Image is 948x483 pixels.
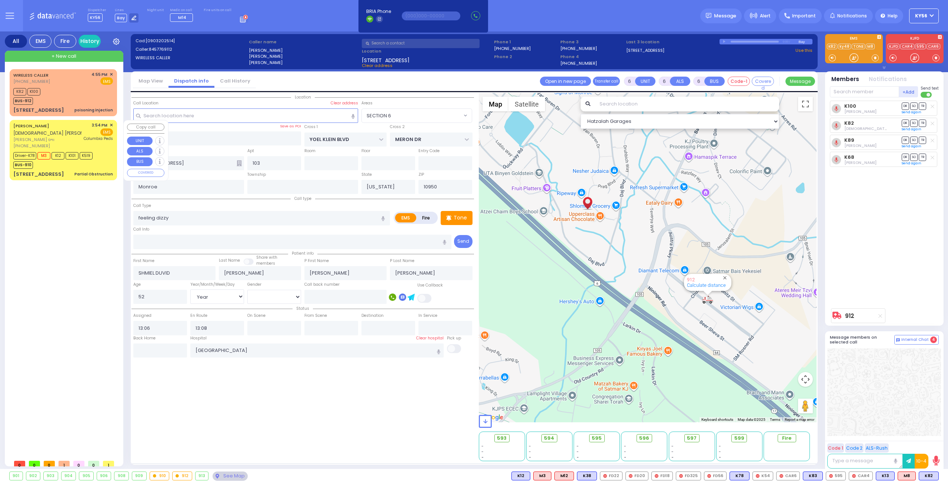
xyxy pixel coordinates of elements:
span: - [624,443,626,449]
span: SO [910,120,918,127]
span: K101 [66,152,79,160]
span: 0 [14,461,25,466]
img: Google [481,413,505,422]
span: [STREET_ADDRESS] [362,57,410,63]
span: Help [888,13,898,19]
label: Clear address [331,100,358,106]
div: SHMIEL DUVID MARKOWITZ [581,189,594,211]
div: BLS [730,472,750,480]
a: Call History [214,77,256,84]
span: K519 [80,152,93,160]
div: BLS [577,472,597,480]
span: 1 [59,461,70,466]
span: [PERSON_NAME] ווייס [13,137,81,143]
a: TONE [852,44,865,49]
div: K82 [919,472,939,480]
label: Call Info [133,227,149,232]
div: 909 [132,472,146,480]
button: 10-4 [915,454,928,469]
div: 595 [826,472,846,480]
span: DR [902,103,909,110]
button: Show satellite imagery [508,97,545,111]
div: BLS [511,472,530,480]
span: Call type [291,196,315,201]
div: 906 [97,472,111,480]
div: 901 [10,472,23,480]
span: 0 [29,461,40,466]
a: Send again [902,144,921,148]
a: [PERSON_NAME] [13,123,49,129]
div: 910 [150,472,169,480]
div: EMS [29,35,51,48]
span: EMS [100,77,113,85]
span: - [719,449,721,455]
a: Send again [902,127,921,131]
span: [PHONE_NUMBER] [13,143,50,149]
img: red-radio-icon.svg [655,474,658,478]
span: BRIA Phone [366,8,391,15]
span: K12 [51,152,64,160]
span: TR [919,120,926,127]
span: SO [910,137,918,144]
span: 1 [103,461,114,466]
a: Calculate distance [687,282,726,288]
a: Send again [902,110,921,114]
span: - [529,455,531,460]
button: Notifications [869,75,907,84]
span: 594 [544,435,554,442]
a: ky48 [838,44,851,49]
label: Pick up [447,335,461,341]
label: Lines [115,8,139,13]
span: - [577,449,579,455]
button: ALS [127,147,153,156]
img: red-radio-icon.svg [603,474,607,478]
div: BLS [919,472,939,480]
label: KJFD [886,37,944,42]
label: Last 3 location [626,39,720,45]
span: Solomon Polatsek [844,109,877,114]
span: DR [902,120,909,127]
button: Internal Chat 4 [894,335,939,345]
label: Areas [361,100,373,106]
span: [DEMOGRAPHIC_DATA] [PERSON_NAME]' [PERSON_NAME] [13,130,138,136]
div: 913 [196,472,208,480]
label: On Scene [247,313,266,319]
div: [STREET_ADDRESS] [13,171,64,178]
label: [PHONE_NUMBER] [494,46,531,51]
div: ALS [533,472,551,480]
div: CAR4 [849,472,873,480]
div: K83 [803,472,823,480]
div: FD22 [600,472,622,480]
label: Medic on call [170,8,195,13]
button: Message [785,77,815,86]
div: See map [213,472,247,481]
div: All [5,35,27,48]
button: Copy call [127,124,164,131]
div: K12 [511,472,530,480]
a: Use this [795,47,812,54]
img: red-radio-icon.svg [679,474,683,478]
span: 599 [734,435,744,442]
span: 595 [592,435,602,442]
span: TR [919,137,926,144]
span: SECTION 6 [362,109,462,122]
span: K100 [27,88,40,95]
span: Alert [760,13,771,19]
div: K54 [752,472,773,480]
input: Search location [595,97,780,111]
span: Phone 4 [560,54,624,60]
span: 593 [497,435,507,442]
label: Fire units on call [204,8,231,13]
button: Code 1 [827,443,844,453]
span: Phone 3 [560,39,624,45]
span: 3:54 PM [92,123,107,128]
div: poisoning injection [74,107,113,113]
div: 912 [702,295,713,304]
label: [PHONE_NUMBER] [560,60,597,66]
label: Use Callback [417,282,443,288]
a: K82 [827,44,837,49]
span: BUS-910 [13,161,33,169]
a: K82 [844,120,854,126]
a: WIRELESS CALLER [13,72,49,78]
label: Gender [247,282,261,288]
